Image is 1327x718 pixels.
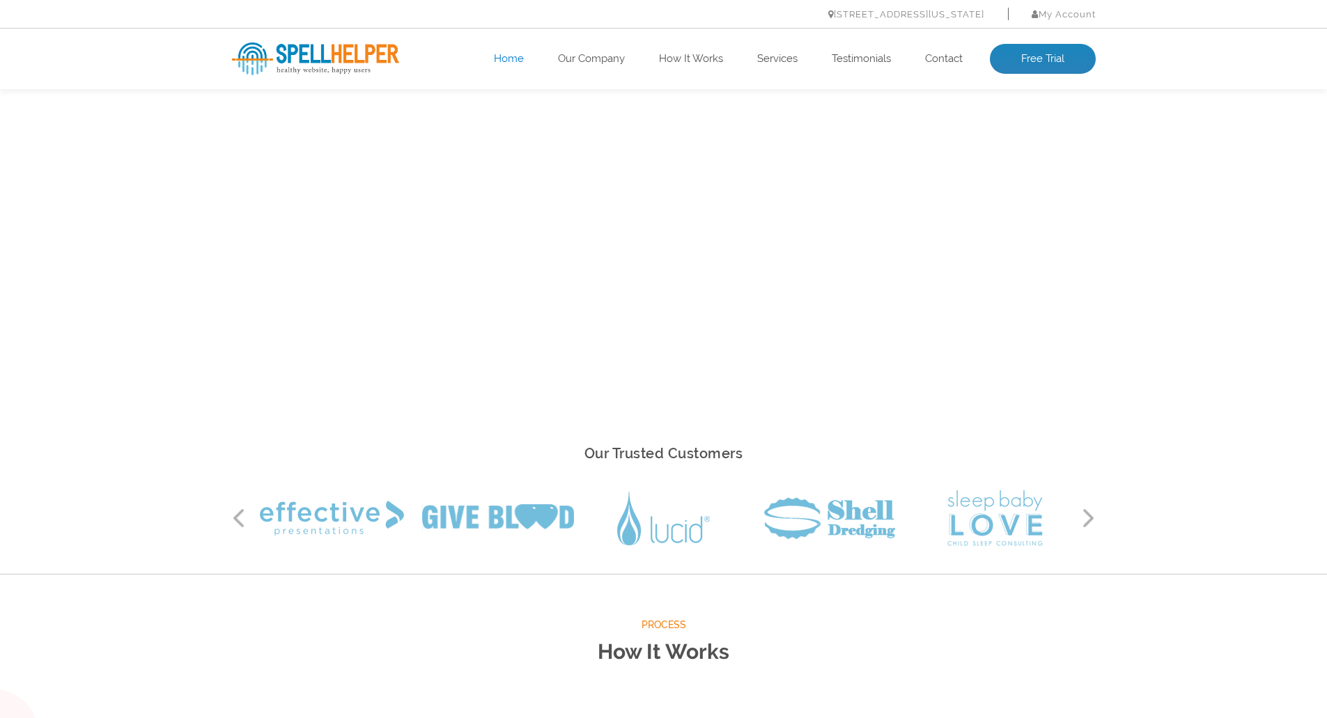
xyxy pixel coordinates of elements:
[947,490,1043,546] img: Sleep Baby Love
[232,508,246,529] button: Previous
[764,497,895,539] img: Shell Dredging
[260,501,404,536] img: Effective
[422,504,574,532] img: Give Blood
[617,492,710,545] img: Lucid
[232,616,1096,634] span: Process
[1082,508,1096,529] button: Next
[232,442,1096,466] h2: Our Trusted Customers
[232,634,1096,671] h2: How It Works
